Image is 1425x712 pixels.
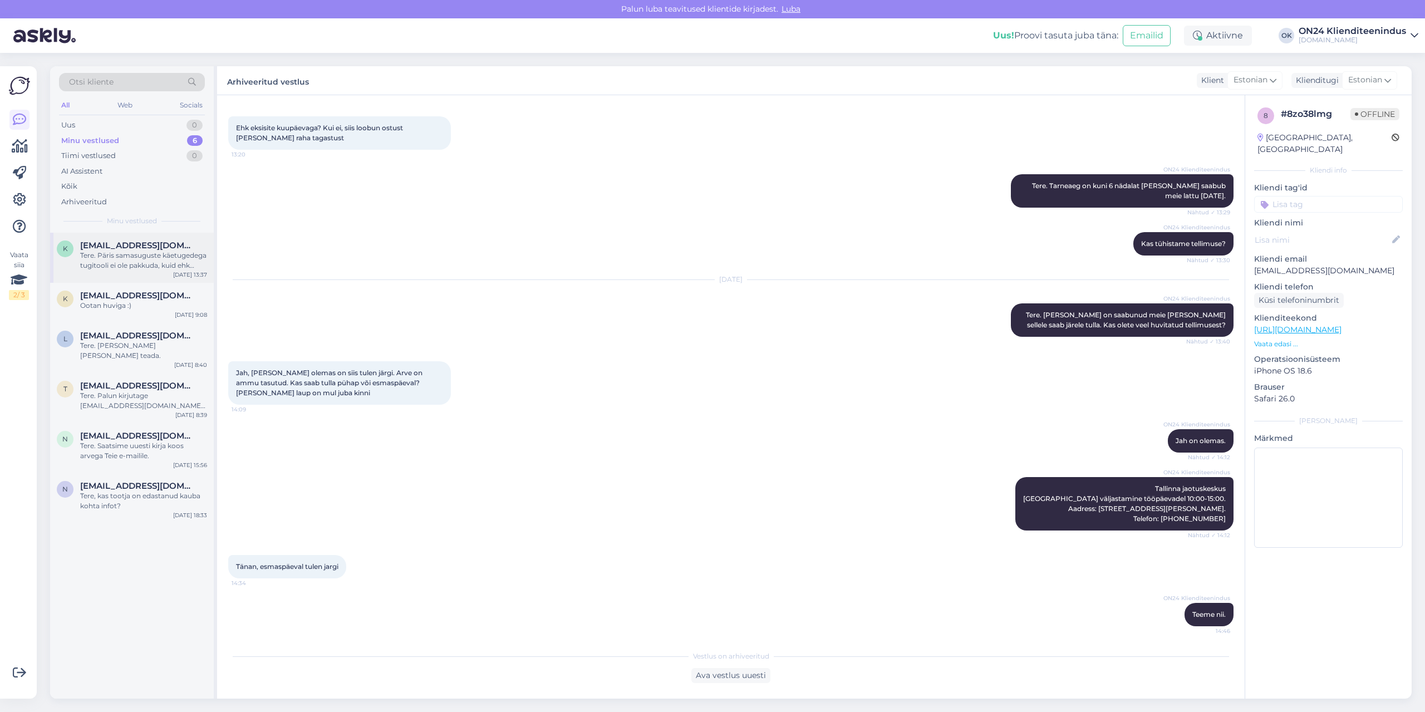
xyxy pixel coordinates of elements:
span: ON24 Klienditeenindus [1163,594,1230,602]
p: Kliendi nimi [1254,217,1403,229]
div: 0 [186,120,203,131]
img: Askly Logo [9,75,30,96]
span: ON24 Klienditeenindus [1163,294,1230,303]
span: K [63,294,68,303]
div: [DATE] [228,274,1234,284]
div: All [59,98,72,112]
span: l [63,335,67,343]
div: 2 / 3 [9,290,29,300]
span: ON24 Klienditeenindus [1163,468,1230,477]
span: Teeme nii. [1192,610,1226,618]
p: Kliendi telefon [1254,281,1403,293]
span: Jah, [PERSON_NAME] olemas on siis tulen järgi. Arve on ammu tasutud. Kas saab tulla pühap või esm... [236,369,424,397]
span: 14:09 [232,405,273,414]
span: Offline [1350,108,1399,120]
div: Kõik [61,181,77,192]
div: Uus [61,120,75,131]
a: [URL][DOMAIN_NAME] [1254,325,1342,335]
p: Klienditeekond [1254,312,1403,324]
p: Vaata edasi ... [1254,339,1403,349]
span: Otsi kliente [69,76,114,88]
span: Luba [778,4,804,14]
span: ON24 Klienditeenindus [1163,223,1230,232]
span: kristel.hommik@mail.ee [80,240,196,251]
span: 8 [1264,111,1268,120]
span: ly.tomberg@mail.ee [80,331,196,341]
div: Tere, kas tootja on edastanud kauba kohta infot? [80,491,207,511]
span: Jah on olemas. [1176,436,1226,445]
span: 14:46 [1188,627,1230,635]
p: [EMAIL_ADDRESS][DOMAIN_NAME] [1254,265,1403,277]
span: 13:20 [232,150,273,159]
div: 6 [187,135,203,146]
span: Tänan, esmaspäeval tulen jargi [236,562,338,571]
div: Tiimi vestlused [61,150,116,161]
div: Tere. Päris samasuguste käetugedega tugitooli ei ole pakkuda, kuid ehk võiks sobida üks neist: [U... [80,251,207,271]
span: Nähtud ✓ 13:30 [1187,256,1230,264]
div: Minu vestlused [61,135,119,146]
span: nele.mandla@gmail.com [80,481,196,491]
p: Märkmed [1254,433,1403,444]
div: Ootan huviga :) [80,301,207,311]
div: Küsi telefoninumbrit [1254,293,1344,308]
span: Minu vestlused [107,216,157,226]
div: Tere. Saatsime uuesti kirja koos arvega Teie e-mailile. [80,441,207,461]
div: ON24 Klienditeenindus [1299,27,1406,36]
span: Kirsti.tihho@gmail.com [80,291,196,301]
span: Vestlus on arhiveeritud [693,651,769,661]
div: [DOMAIN_NAME] [1299,36,1406,45]
span: Tere. [PERSON_NAME] on saabunud meie [PERSON_NAME] sellele saab järele tulla. Kas olete veel huvi... [1026,311,1227,329]
span: k [63,244,68,253]
span: 14:34 [232,579,273,587]
input: Lisa nimi [1255,234,1390,246]
span: ON24 Klienditeenindus [1163,165,1230,174]
div: [DATE] 8:39 [175,411,207,419]
div: [DATE] 13:37 [173,271,207,279]
span: n [62,485,68,493]
div: Web [115,98,135,112]
span: Tere. Tarneaeg on kuni 6 nädalat [PERSON_NAME] saabub meie lattu [DATE]. [1032,181,1227,200]
div: Proovi tasuta juba täna: [993,29,1118,42]
div: Tere. [PERSON_NAME] [PERSON_NAME] teada. [80,341,207,361]
div: [DATE] 15:56 [173,461,207,469]
span: Ehk eksisite kuupäevaga? Kui ei, siis loobun ostust [PERSON_NAME] raha tagastust [236,124,405,142]
div: Aktiivne [1184,26,1252,46]
div: Tere. Palun kirjutage [EMAIL_ADDRESS][DOMAIN_NAME]. Lisage tellimuse number, pildid ja kokkupanek... [80,391,207,411]
input: Lisa tag [1254,196,1403,213]
div: # 8zo38lmg [1281,107,1350,121]
div: OK [1279,28,1294,43]
div: Socials [178,98,205,112]
div: Arhiveeritud [61,197,107,208]
span: Nähtud ✓ 13:29 [1187,208,1230,217]
p: Operatsioonisüsteem [1254,353,1403,365]
div: [DATE] 8:40 [174,361,207,369]
div: [DATE] 18:33 [173,511,207,519]
div: Ava vestlus uuesti [691,668,770,683]
p: Safari 26.0 [1254,393,1403,405]
a: ON24 Klienditeenindus[DOMAIN_NAME] [1299,27,1418,45]
label: Arhiveeritud vestlus [227,73,309,88]
p: Kliendi tag'id [1254,182,1403,194]
p: Kliendi email [1254,253,1403,265]
div: 0 [186,150,203,161]
span: tatjana2006@mail.ru [80,381,196,391]
div: [GEOGRAPHIC_DATA], [GEOGRAPHIC_DATA] [1257,132,1392,155]
span: N [62,435,68,443]
span: Nähtud ✓ 13:40 [1186,337,1230,346]
p: Brauser [1254,381,1403,393]
span: t [63,385,67,393]
div: Klient [1197,75,1224,86]
div: AI Assistent [61,166,102,177]
button: Emailid [1123,25,1171,46]
b: Uus! [993,30,1014,41]
span: Nähtud ✓ 14:12 [1188,531,1230,539]
p: iPhone OS 18.6 [1254,365,1403,377]
span: ON24 Klienditeenindus [1163,420,1230,429]
div: Vaata siia [9,250,29,300]
div: Klienditugi [1291,75,1339,86]
span: Kas tühistame tellimuse? [1141,239,1226,248]
span: Estonian [1234,74,1267,86]
span: Natali_zol@rambler.ru [80,431,196,441]
span: Nähtud ✓ 14:12 [1188,453,1230,461]
span: Estonian [1348,74,1382,86]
